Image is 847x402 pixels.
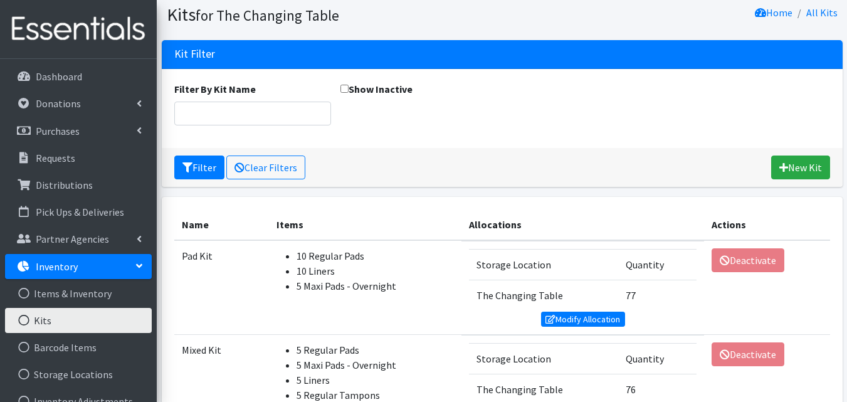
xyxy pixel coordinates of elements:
a: Pick Ups & Deliveries [5,199,152,225]
td: The Changing Table [469,280,618,310]
button: Filter [174,156,224,179]
a: Clear Filters [226,156,305,179]
a: Inventory [5,254,152,279]
input: Show Inactive [340,85,349,93]
a: New Kit [771,156,830,179]
a: Items & Inventory [5,281,152,306]
p: Distributions [36,179,93,191]
li: 10 Liners [297,263,454,278]
p: Inventory [36,260,78,273]
td: Quantity [618,343,697,374]
p: Partner Agencies [36,233,109,245]
a: Home [755,6,792,19]
td: 77 [618,280,697,310]
a: All Kits [806,6,838,19]
td: Storage Location [469,249,618,280]
h3: Kit Filter [174,48,215,61]
a: Partner Agencies [5,226,152,251]
a: Kits [5,308,152,333]
a: Distributions [5,172,152,198]
p: Requests [36,152,75,164]
h1: Kits [167,4,498,26]
th: Items [269,209,461,240]
li: 5 Regular Pads [297,342,454,357]
a: Storage Locations [5,362,152,387]
li: 10 Regular Pads [297,248,454,263]
p: Donations [36,97,81,110]
p: Dashboard [36,70,82,83]
li: 5 Maxi Pads - Overnight [297,357,454,373]
a: Dashboard [5,64,152,89]
th: Actions [704,209,829,240]
li: 5 Maxi Pads - Overnight [297,278,454,294]
a: Requests [5,145,152,171]
p: Pick Ups & Deliveries [36,206,124,218]
a: Modify Allocation [541,312,625,327]
a: Purchases [5,119,152,144]
a: Donations [5,91,152,116]
label: Filter By Kit Name [174,82,256,97]
p: Purchases [36,125,80,137]
a: Barcode Items [5,335,152,360]
th: Allocations [461,209,704,240]
small: for The Changing Table [196,6,339,24]
th: Name [174,209,269,240]
li: 5 Liners [297,373,454,388]
td: Storage Location [469,343,618,374]
td: Pad Kit [174,240,269,335]
td: Quantity [618,249,697,280]
label: Show Inactive [340,82,413,97]
img: HumanEssentials [5,8,152,50]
